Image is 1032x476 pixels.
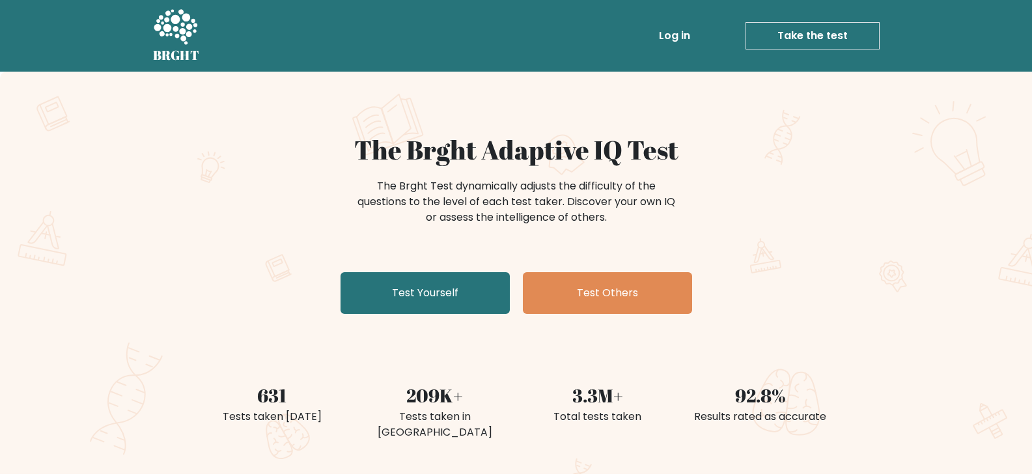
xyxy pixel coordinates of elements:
[687,409,834,425] div: Results rated as accurate
[361,382,509,409] div: 209K+
[361,409,509,440] div: Tests taken in [GEOGRAPHIC_DATA]
[523,272,692,314] a: Test Others
[687,382,834,409] div: 92.8%
[153,5,200,66] a: BRGHT
[199,409,346,425] div: Tests taken [DATE]
[654,23,695,49] a: Log in
[199,382,346,409] div: 631
[341,272,510,314] a: Test Yourself
[354,178,679,225] div: The Brght Test dynamically adjusts the difficulty of the questions to the level of each test take...
[153,48,200,63] h5: BRGHT
[524,382,671,409] div: 3.3M+
[746,22,880,49] a: Take the test
[524,409,671,425] div: Total tests taken
[199,134,834,165] h1: The Brght Adaptive IQ Test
